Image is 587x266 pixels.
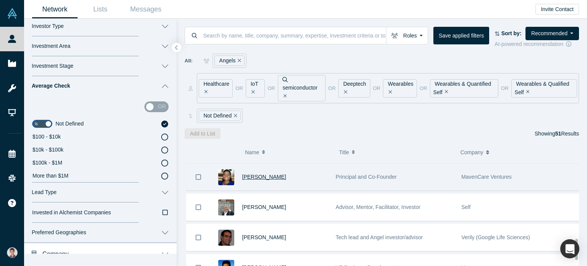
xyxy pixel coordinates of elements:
span: Investment Stage [32,63,73,69]
span: Advisor, Mentor, Facilitator, Investor [336,204,420,210]
span: Preferred Geographies [32,229,86,236]
div: IoT [246,79,265,98]
span: or [373,85,381,92]
button: Company [461,144,574,160]
div: Wearables [383,79,417,98]
img: Alchemist Vault Logo [7,8,18,19]
button: Lead Type [24,183,177,202]
button: Remove Filter [386,88,392,97]
span: Principal and Co-Founder [336,174,397,180]
span: Investment Area [32,43,70,49]
span: or [268,85,275,92]
div: Not Defined [199,111,241,121]
span: All: [185,57,193,65]
span: Name [245,144,259,160]
button: Add to List [185,128,221,139]
button: Preferred Geographies [24,223,177,243]
button: Remove Filter [281,92,287,101]
button: Roles [386,27,428,44]
button: Remove Filter [524,88,530,97]
button: Name [245,144,331,160]
span: $100 - $10k [32,134,61,140]
strong: 51 [555,131,561,137]
span: or [235,85,243,92]
img: Kaustav Majumdar's Profile Image [218,199,234,215]
button: Save applied filters [433,27,489,44]
button: Recommended [525,27,579,40]
a: Messages [123,0,169,18]
a: Network [32,0,78,18]
span: $100k - $1M [32,160,62,166]
a: [PERSON_NAME] [242,174,286,180]
button: Title [339,144,452,160]
span: or [420,85,427,92]
a: [PERSON_NAME] [242,204,286,210]
button: Average Check [24,76,177,96]
button: Remove Filter [235,56,241,65]
img: Laura Crandon's Profile Image [218,169,234,185]
button: Bookmark [186,224,210,251]
span: Average Check [32,83,70,89]
button: Remove Filter [342,88,347,97]
span: Not Defined [55,121,84,127]
span: or [501,85,509,92]
span: Company [461,144,483,160]
span: Invested in Alchemist Companies [32,209,111,217]
button: Bookmark [186,194,210,220]
span: Company [42,250,68,258]
div: semiconductor [278,75,326,101]
button: Investor Type [24,16,177,36]
div: Showing [535,128,579,139]
button: Company [24,243,177,264]
button: Bookmark [186,164,210,190]
button: Investment Area [24,36,177,56]
span: $10k - $100k [32,147,63,153]
strong: Sort by: [501,30,522,36]
div: Wearables & Quantified Self [430,79,499,98]
span: Results [555,131,579,137]
button: Remove Filter [232,111,237,120]
button: Remove Filter [249,88,255,97]
div: Wearables & Qualified Self [511,79,577,98]
span: Lead Type [32,189,57,196]
img: Satyam Goel's Account [7,247,18,258]
div: Angels [214,55,245,66]
button: Invite Contact [535,4,579,15]
div: Deeptech [338,79,370,98]
a: Lists [78,0,123,18]
span: Self [461,204,470,210]
button: Remove Filter [443,88,448,97]
span: or [328,85,336,92]
input: Search by name, title, company, summary, expertise, investment criteria or topics of focus [203,26,386,44]
a: [PERSON_NAME] [242,234,286,240]
span: Tech lead and Angel investor/advisor [336,234,423,240]
button: Investment Stage [24,56,177,76]
div: Healthcare [199,79,233,98]
span: Verily (Google Life Sciences) [461,234,530,240]
span: Investor Type [32,23,64,29]
button: Invested in Alchemist Companies [24,202,177,223]
span: More than $1M [32,173,68,179]
span: Title [339,144,349,160]
img: Sam Kavusi's Profile Image [218,230,234,246]
span: MavenCare Ventures [461,174,512,180]
button: Remove Filter [202,88,208,97]
div: AI-powered recommendation [495,40,579,48]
